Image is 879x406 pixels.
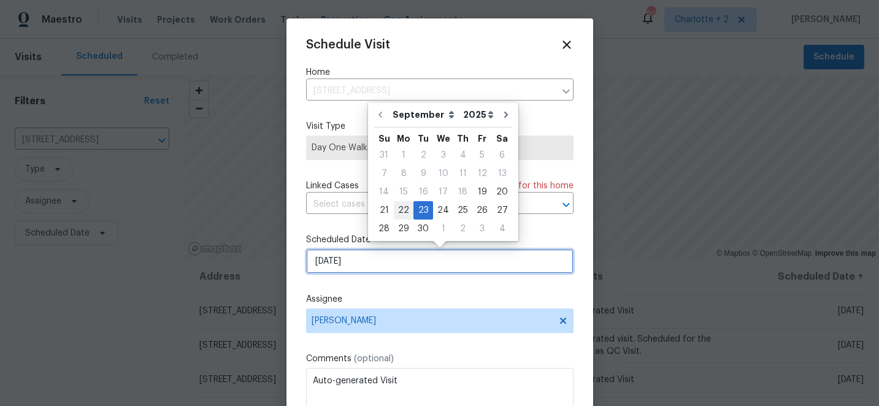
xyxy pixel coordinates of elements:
div: Sun Aug 31 2025 [374,146,394,164]
div: 18 [453,183,472,201]
span: Schedule Visit [306,39,390,51]
div: Thu Sep 11 2025 [453,164,472,183]
div: 1 [394,147,413,164]
div: Mon Sep 29 2025 [394,220,413,238]
div: Sun Sep 14 2025 [374,183,394,201]
div: 13 [492,165,512,182]
div: 8 [394,165,413,182]
div: 16 [413,183,433,201]
div: Wed Sep 17 2025 [433,183,453,201]
div: 12 [472,165,492,182]
div: Sun Sep 07 2025 [374,164,394,183]
div: Sat Sep 20 2025 [492,183,512,201]
div: 3 [433,147,453,164]
div: Wed Sep 24 2025 [433,201,453,220]
div: 10 [433,165,453,182]
div: 4 [492,220,512,237]
div: Thu Sep 25 2025 [453,201,472,220]
div: Tue Sep 16 2025 [413,183,433,201]
button: Go to next month [497,102,515,127]
select: Year [460,105,497,124]
div: Thu Sep 04 2025 [453,146,472,164]
div: Tue Sep 02 2025 [413,146,433,164]
button: Open [558,196,575,213]
div: 27 [492,202,512,219]
div: 2 [453,220,472,237]
input: Enter in an address [306,82,555,101]
div: Tue Sep 30 2025 [413,220,433,238]
div: 3 [472,220,492,237]
div: 6 [492,147,512,164]
div: Mon Sep 08 2025 [394,164,413,183]
div: Wed Sep 03 2025 [433,146,453,164]
abbr: Wednesday [437,134,450,143]
div: Sat Oct 04 2025 [492,220,512,238]
span: Linked Cases [306,180,359,192]
div: Fri Oct 03 2025 [472,220,492,238]
div: 11 [453,165,472,182]
div: 17 [433,183,453,201]
div: Tue Sep 09 2025 [413,164,433,183]
div: 24 [433,202,453,219]
div: 29 [394,220,413,237]
div: 31 [374,147,394,164]
span: (optional) [354,354,394,363]
div: Thu Sep 18 2025 [453,183,472,201]
div: 22 [394,202,413,219]
div: 21 [374,202,394,219]
abbr: Monday [397,134,410,143]
div: 25 [453,202,472,219]
label: Assignee [306,293,574,305]
div: Sun Sep 28 2025 [374,220,394,238]
div: Mon Sep 15 2025 [394,183,413,201]
label: Home [306,66,574,79]
label: Visit Type [306,120,574,132]
div: Sat Sep 27 2025 [492,201,512,220]
abbr: Thursday [457,134,469,143]
button: Go to previous month [371,102,390,127]
span: Day One Walk [312,142,568,154]
div: 1 [433,220,453,237]
abbr: Saturday [496,134,508,143]
div: 9 [413,165,433,182]
abbr: Sunday [378,134,390,143]
div: Thu Oct 02 2025 [453,220,472,238]
div: Fri Sep 26 2025 [472,201,492,220]
input: Select cases [306,195,539,214]
div: 5 [472,147,492,164]
div: Sat Sep 13 2025 [492,164,512,183]
div: Wed Oct 01 2025 [433,220,453,238]
span: [PERSON_NAME] [312,316,552,326]
div: 20 [492,183,512,201]
div: 28 [374,220,394,237]
div: 15 [394,183,413,201]
div: 23 [413,202,433,219]
label: Scheduled Date [306,234,574,246]
div: 14 [374,183,394,201]
span: Close [560,38,574,52]
div: Wed Sep 10 2025 [433,164,453,183]
div: 4 [453,147,472,164]
abbr: Tuesday [418,134,429,143]
div: Tue Sep 23 2025 [413,201,433,220]
abbr: Friday [478,134,486,143]
div: Fri Sep 05 2025 [472,146,492,164]
div: 7 [374,165,394,182]
div: 19 [472,183,492,201]
div: 26 [472,202,492,219]
input: M/D/YYYY [306,249,574,274]
div: 30 [413,220,433,237]
select: Month [390,105,460,124]
div: 2 [413,147,433,164]
div: Fri Sep 12 2025 [472,164,492,183]
div: Mon Sep 22 2025 [394,201,413,220]
div: Mon Sep 01 2025 [394,146,413,164]
label: Comments [306,353,574,365]
div: Sun Sep 21 2025 [374,201,394,220]
div: Sat Sep 06 2025 [492,146,512,164]
div: Fri Sep 19 2025 [472,183,492,201]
